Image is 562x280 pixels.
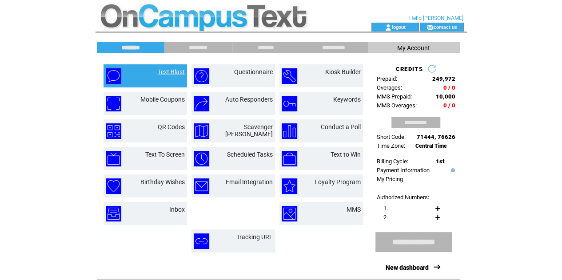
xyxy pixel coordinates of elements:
[236,233,273,241] a: Tracking URL
[194,233,209,249] img: tracking-url.png
[385,24,391,31] img: account_icon.gif
[383,205,388,212] span: 1.
[377,142,405,149] span: Time Zone:
[443,102,455,109] span: 0 / 0
[377,93,412,100] span: MMS Prepaid:
[377,134,406,140] span: Short Code:
[315,178,361,185] a: Loyalty Program
[234,68,273,75] a: Questionnaire
[282,123,297,139] img: conduct-a-poll.png
[432,75,455,82] span: 249,972
[433,24,457,30] a: contact us
[347,206,361,213] a: MMS
[106,178,121,194] img: birthday-wishes.png
[395,66,422,72] span: CREDITS
[194,178,209,194] img: email-integration.png
[377,84,402,91] span: Overages:
[397,44,430,51] span: My Account
[386,264,429,271] a: New dashboard
[282,68,297,84] img: kiosk-builder.png
[377,102,417,109] span: MMS Overages:
[227,151,273,158] a: Scheduled Tasks
[225,96,273,103] a: Auto Responders
[158,123,185,130] a: QR Codes
[331,151,361,158] a: Text to Win
[226,178,273,185] a: Email Integration
[194,68,209,84] img: questionnaire.png
[417,134,455,140] span: 71444, 76626
[391,24,405,30] a: logout
[106,151,121,166] img: text-to-screen.png
[282,178,297,194] img: loyalty-program.png
[333,96,361,103] a: Keywords
[140,178,185,185] a: Birthday Wishes
[282,206,297,221] img: mms.png
[449,168,455,172] img: help.gif
[106,123,121,139] img: qr-codes.png
[194,151,209,166] img: scheduled-tasks.png
[377,158,408,165] span: Billing Cycle:
[194,96,209,111] img: auto-responders.png
[443,84,455,91] span: 0 / 0
[409,15,463,21] span: Hello [PERSON_NAME]
[169,206,185,213] a: Inbox
[436,93,455,100] span: 10,000
[145,151,185,158] a: Text To Screen
[436,158,444,165] span: 1st
[377,176,403,182] a: My Pricing
[225,123,273,138] a: Scavenger [PERSON_NAME]
[426,24,433,31] img: contact_us_icon.gif
[158,68,185,75] a: Text Blast
[106,96,121,111] img: mobile-coupons.png
[321,123,361,130] a: Conduct a Poll
[325,68,361,75] a: Kiosk Builder
[377,194,429,201] span: Authorized Numbers:
[282,96,297,111] img: keywords.png
[106,68,121,84] img: text-blast.png
[140,96,185,103] a: Mobile Coupons
[106,206,121,221] img: inbox.png
[377,75,397,82] span: Prepaid:
[383,214,388,221] span: 2.
[194,123,209,139] img: scavenger-hunt.png
[377,167,430,174] a: Payment Information
[282,151,297,166] img: text-to-win.png
[415,143,447,149] span: Central Time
